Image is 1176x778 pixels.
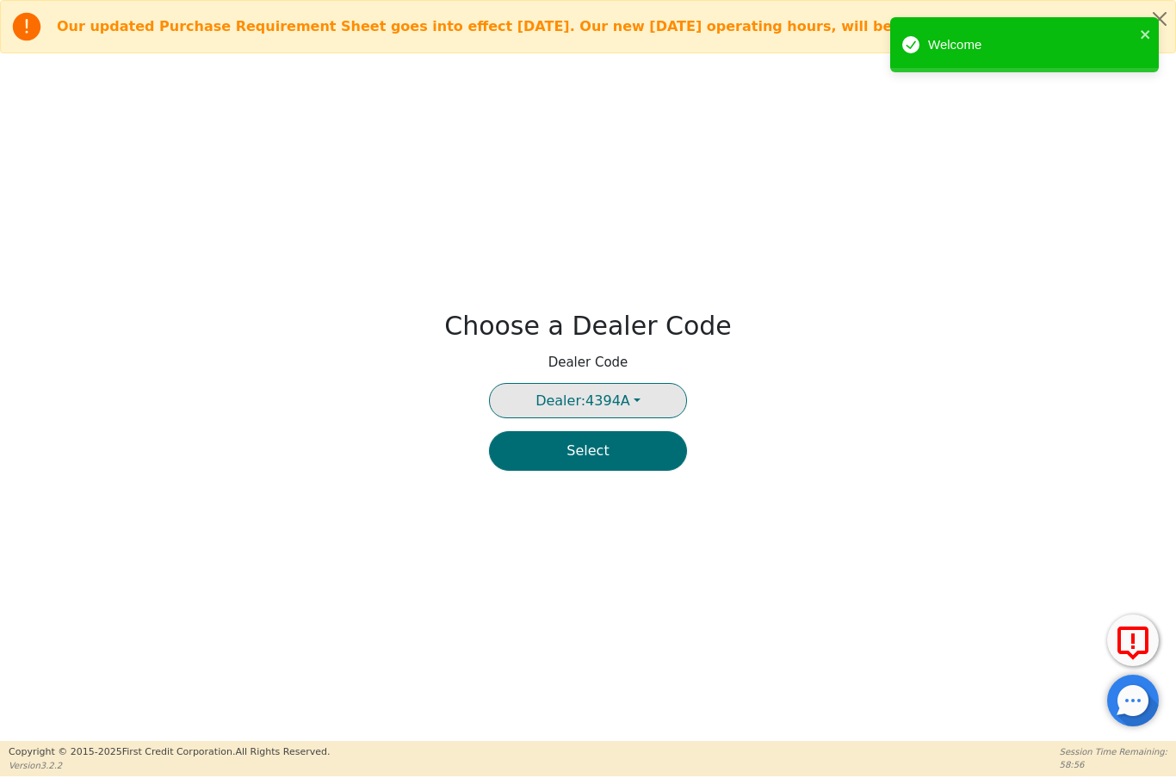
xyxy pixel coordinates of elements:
b: Our updated Purchase Requirement Sheet goes into effect [DATE]. Our new [DATE] operating hours, w... [57,18,1003,34]
button: Close alert [1144,1,1175,36]
p: Version 3.2.2 [9,759,330,772]
h4: Dealer Code [548,355,628,370]
span: Dealer: [535,392,585,409]
button: Select [489,431,687,471]
p: Copyright © 2015- 2025 First Credit Corporation. [9,745,330,760]
span: 4394A [535,392,630,409]
div: Welcome [928,35,1135,55]
span: All Rights Reserved. [235,746,330,757]
p: 58:56 [1060,758,1167,771]
button: close [1140,24,1152,44]
button: Report Error to FCC [1107,614,1159,666]
h2: Choose a Dealer Code [444,311,732,342]
p: Session Time Remaining: [1060,745,1167,758]
button: Dealer:4394A [489,383,687,418]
